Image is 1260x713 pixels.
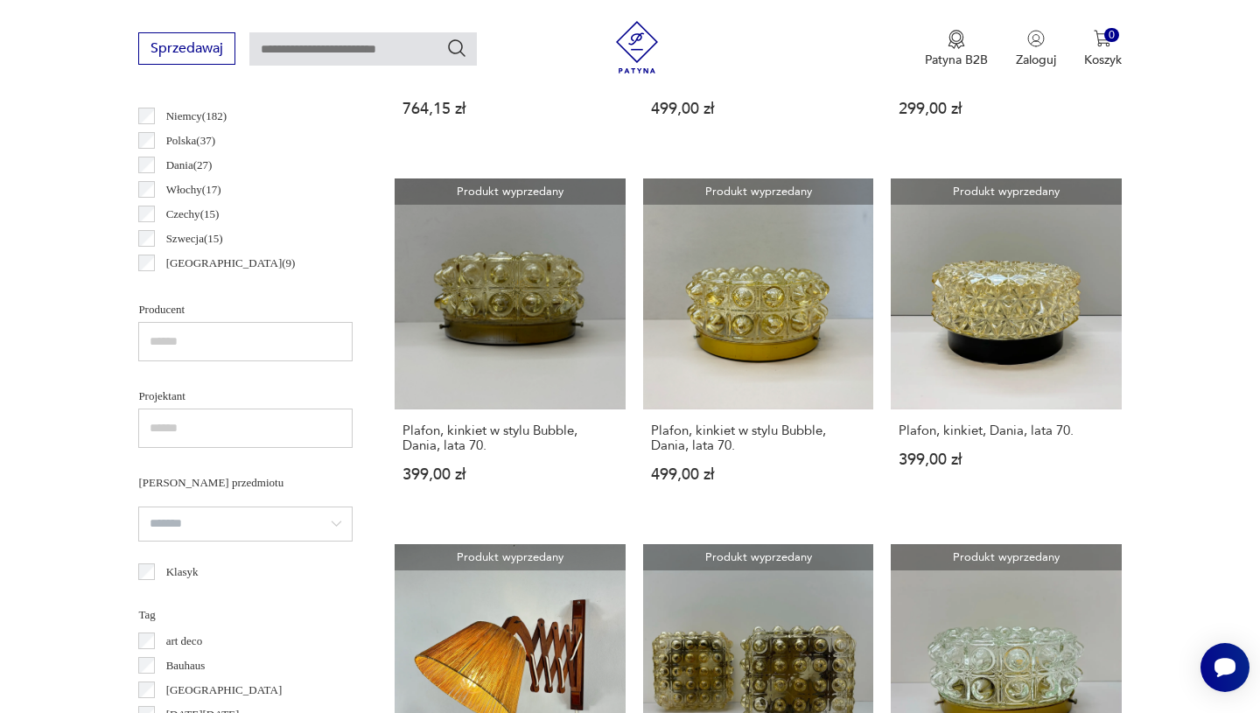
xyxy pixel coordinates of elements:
[899,423,1113,438] h3: Plafon, kinkiet, Dania, lata 70.
[166,632,203,651] p: art deco
[1016,52,1056,68] p: Zaloguj
[925,30,988,68] button: Patyna B2B
[166,656,206,675] p: Bauhaus
[1016,30,1056,68] button: Zaloguj
[446,38,467,59] button: Szukaj
[891,178,1121,515] a: Produkt wyprzedanyPlafon, kinkiet, Dania, lata 70.Plafon, kinkiet, Dania, lata 70.399,00 zł
[402,467,617,482] p: 399,00 zł
[948,30,965,49] img: Ikona medalu
[138,44,235,56] a: Sprzedawaj
[166,254,296,273] p: [GEOGRAPHIC_DATA] ( 9 )
[166,156,213,175] p: Dania ( 27 )
[402,101,617,116] p: 764,15 zł
[611,21,663,73] img: Patyna - sklep z meblami i dekoracjami vintage
[1094,30,1111,47] img: Ikona koszyka
[138,387,353,406] p: Projektant
[166,681,283,700] p: [GEOGRAPHIC_DATA]
[651,423,865,453] h3: Plafon, kinkiet w stylu Bubble, Dania, lata 70.
[138,300,353,319] p: Producent
[651,467,865,482] p: 499,00 zł
[138,32,235,65] button: Sprzedawaj
[166,278,296,297] p: [GEOGRAPHIC_DATA] ( 6 )
[1104,28,1119,43] div: 0
[166,229,223,248] p: Szwecja ( 15 )
[1027,30,1045,47] img: Ikonka użytkownika
[166,131,215,150] p: Polska ( 37 )
[166,107,227,126] p: Niemcy ( 182 )
[1084,52,1122,68] p: Koszyk
[651,101,865,116] p: 499,00 zł
[1200,643,1249,692] iframe: Smartsupp widget button
[166,205,220,224] p: Czechy ( 15 )
[925,52,988,68] p: Patyna B2B
[395,178,625,515] a: Produkt wyprzedanyPlafon, kinkiet w stylu Bubble, Dania, lata 70.Plafon, kinkiet w stylu Bubble, ...
[899,452,1113,467] p: 399,00 zł
[166,180,221,199] p: Włochy ( 17 )
[1084,30,1122,68] button: 0Koszyk
[899,101,1113,116] p: 299,00 zł
[166,563,199,582] p: Klasyk
[643,178,873,515] a: Produkt wyprzedanyPlafon, kinkiet w stylu Bubble, Dania, lata 70.Plafon, kinkiet w stylu Bubble, ...
[138,605,353,625] p: Tag
[138,473,353,493] p: [PERSON_NAME] przedmiotu
[925,30,988,68] a: Ikona medaluPatyna B2B
[402,423,617,453] h3: Plafon, kinkiet w stylu Bubble, Dania, lata 70.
